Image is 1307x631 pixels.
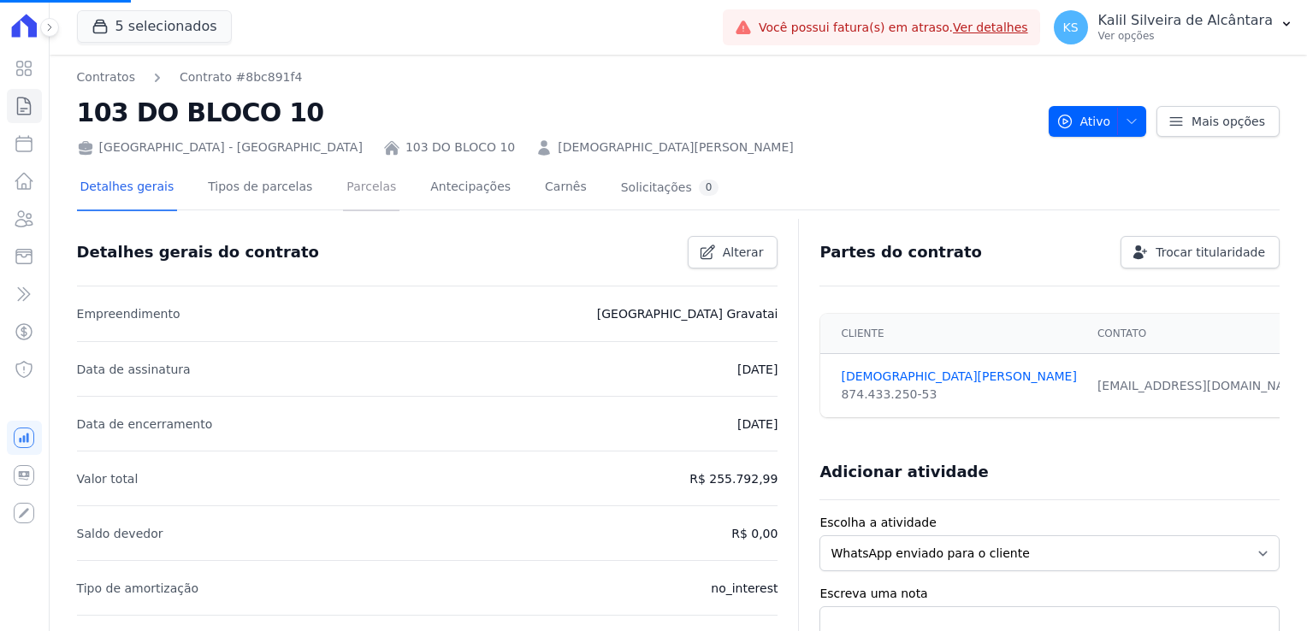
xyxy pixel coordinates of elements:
[541,166,590,211] a: Carnês
[841,386,1076,404] div: 874.433.250-53
[1192,113,1265,130] span: Mais opções
[819,242,982,262] h3: Partes do contrato
[77,414,213,434] p: Data de encerramento
[819,462,988,482] h3: Adicionar atividade
[77,469,139,489] p: Valor total
[427,166,514,211] a: Antecipações
[77,304,180,324] p: Empreendimento
[737,359,778,380] p: [DATE]
[688,236,778,268] a: Alterar
[723,244,764,261] span: Alterar
[819,585,1280,603] label: Escreva uma nota
[77,523,163,544] p: Saldo devedor
[77,166,178,211] a: Detalhes gerais
[737,414,778,434] p: [DATE]
[77,68,135,86] a: Contratos
[618,166,723,211] a: Solicitações0
[1156,106,1280,137] a: Mais opções
[77,10,232,43] button: 5 selecionados
[1098,29,1273,43] p: Ver opções
[711,578,778,599] p: no_interest
[1040,3,1307,51] button: KS Kalil Silveira de Alcântara Ver opções
[820,314,1086,354] th: Cliente
[1097,377,1307,395] div: [EMAIL_ADDRESS][DOMAIN_NAME]
[343,166,399,211] a: Parcelas
[1098,12,1273,29] p: Kalil Silveira de Alcântara
[558,139,793,156] a: [DEMOGRAPHIC_DATA][PERSON_NAME]
[759,19,1028,37] span: Você possui fatura(s) em atraso.
[731,523,778,544] p: R$ 0,00
[953,21,1028,34] a: Ver detalhes
[689,469,778,489] p: R$ 255.792,99
[699,180,719,196] div: 0
[819,514,1280,532] label: Escolha a atividade
[204,166,316,211] a: Tipos de parcelas
[77,93,1035,132] h2: 103 DO BLOCO 10
[597,304,778,324] p: [GEOGRAPHIC_DATA] Gravatai
[180,68,302,86] a: Contrato #8bc891f4
[1156,244,1265,261] span: Trocar titularidade
[1056,106,1111,137] span: Ativo
[405,139,515,156] a: 103 DO BLOCO 10
[1049,106,1147,137] button: Ativo
[841,368,1076,386] a: [DEMOGRAPHIC_DATA][PERSON_NAME]
[77,68,1035,86] nav: Breadcrumb
[77,359,191,380] p: Data de assinatura
[1063,21,1079,33] span: KS
[1121,236,1280,268] a: Trocar titularidade
[77,139,363,156] div: [GEOGRAPHIC_DATA] - [GEOGRAPHIC_DATA]
[77,242,319,262] h3: Detalhes gerais do contrato
[77,68,303,86] nav: Breadcrumb
[77,578,199,599] p: Tipo de amortização
[621,180,719,196] div: Solicitações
